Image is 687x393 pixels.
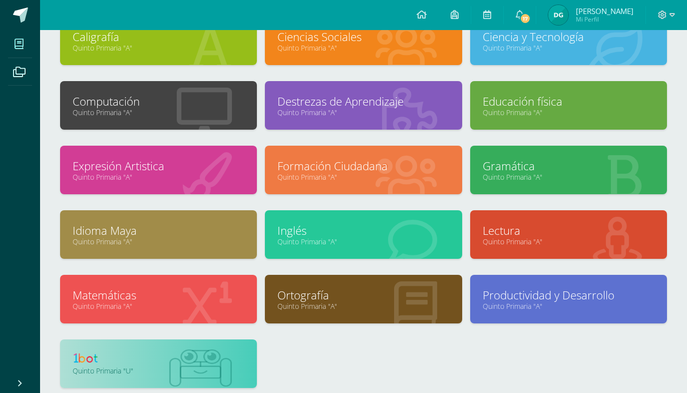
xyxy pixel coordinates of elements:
[277,29,449,45] a: Ciencias Sociales
[73,108,244,117] a: Quinto Primaria "A"
[277,43,449,53] a: Quinto Primaria "A"
[483,301,654,311] a: Quinto Primaria "A"
[483,43,654,53] a: Quinto Primaria "A"
[548,5,568,25] img: 0bbe7318e29e248aa442b95b41642891.png
[483,287,654,303] a: Productividad y Desarrollo
[277,172,449,182] a: Quinto Primaria "A"
[277,108,449,117] a: Quinto Primaria "A"
[73,301,244,311] a: Quinto Primaria "A"
[483,29,654,45] a: Ciencia y Tecnología
[169,349,232,387] img: bot1.png
[73,43,244,53] a: Quinto Primaria "A"
[277,158,449,174] a: Formación Ciudadana
[73,237,244,246] a: Quinto Primaria "A"
[483,237,654,246] a: Quinto Primaria "A"
[277,301,449,311] a: Quinto Primaria "A"
[576,6,633,16] span: [PERSON_NAME]
[277,94,449,109] a: Destrezas de Aprendizaje
[576,15,633,24] span: Mi Perfil
[483,158,654,174] a: Gramática
[73,366,244,375] a: Quinto Primaria "U"
[277,223,449,238] a: Inglés
[73,94,244,109] a: Computación
[483,108,654,117] a: Quinto Primaria "A"
[73,29,244,45] a: Caligrafía
[277,237,449,246] a: Quinto Primaria "A"
[483,223,654,238] a: Lectura
[483,172,654,182] a: Quinto Primaria "A"
[73,287,244,303] a: Matemáticas
[73,158,244,174] a: Expresión Artistica
[73,223,244,238] a: Idioma Maya
[277,287,449,303] a: Ortografía
[520,13,531,24] span: 17
[73,352,103,364] img: 1bot.png
[73,172,244,182] a: Quinto Primaria "A"
[483,94,654,109] a: Educación física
